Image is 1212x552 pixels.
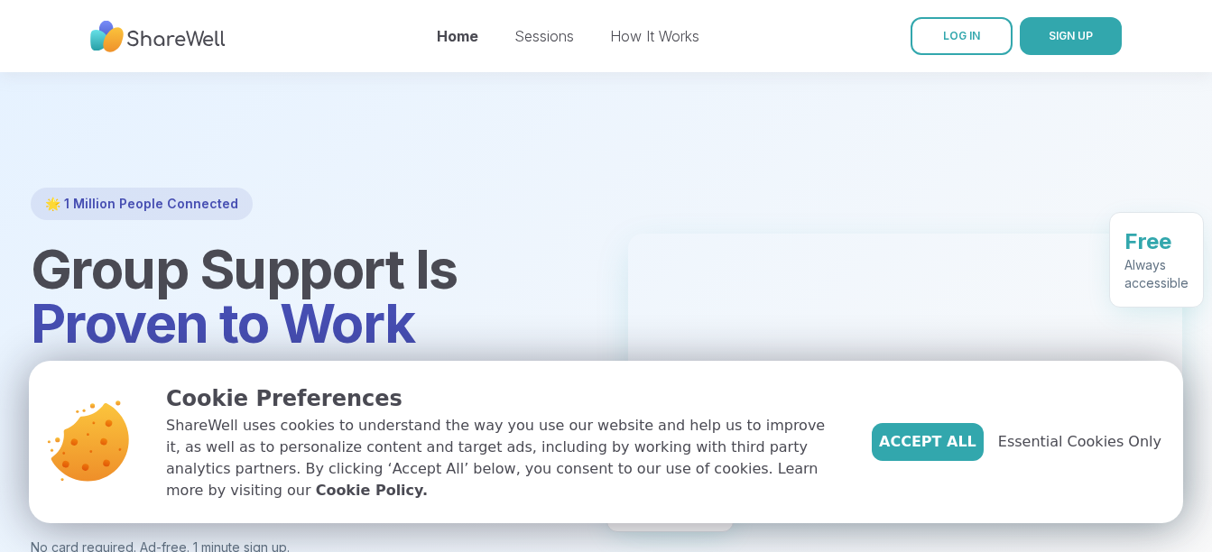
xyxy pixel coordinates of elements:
[31,290,415,355] span: Proven to Work
[1124,256,1189,292] div: Always accessible
[1124,227,1189,256] div: Free
[998,431,1161,453] span: Essential Cookies Only
[166,415,843,501] p: ShareWell uses cookies to understand the way you use our website and help us to improve it, as we...
[943,29,980,42] span: LOG IN
[872,423,984,461] button: Accept All
[316,480,428,501] a: Cookie Policy.
[31,242,585,350] h1: Group Support Is
[610,27,699,45] a: How It Works
[437,27,478,45] a: Home
[514,27,574,45] a: Sessions
[1020,17,1122,55] button: SIGN UP
[911,17,1013,55] a: LOG IN
[1049,29,1093,42] span: SIGN UP
[879,431,976,453] span: Accept All
[90,12,226,61] img: ShareWell Nav Logo
[31,188,253,220] div: 🌟 1 Million People Connected
[166,382,843,415] p: Cookie Preferences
